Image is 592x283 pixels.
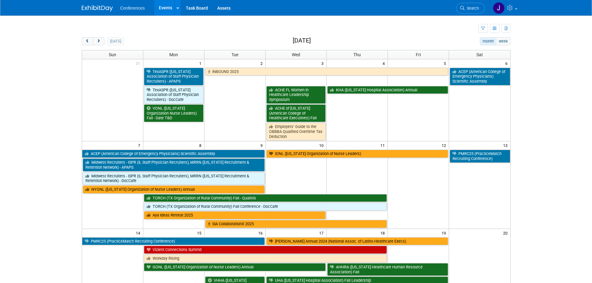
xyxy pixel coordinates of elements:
[380,229,388,237] span: 18
[144,203,387,211] a: TORCH (TX Organization of Rural Community) Fall Conference - DocCafe
[441,141,449,149] span: 12
[258,229,265,237] span: 16
[196,229,204,237] span: 15
[496,37,510,45] button: week
[144,254,387,262] a: Workday Rising
[456,3,485,14] a: Search
[107,37,124,45] button: [DATE]
[144,68,204,85] a: TexASPR ([US_STATE] Association of Staff Physician Recruiters) - APAPS
[293,37,311,44] h2: [DATE]
[83,172,265,185] a: Midwest Recruiters - ISPR (IL Staff Physician Recruiters), MRRN ([US_STATE] Recruitment & Retenti...
[503,141,510,149] span: 13
[327,86,448,94] a: KHA ([US_STATE] Hospital Association) Annual
[476,52,483,57] span: Sat
[144,246,387,254] a: Vizient Connections Summit
[450,68,510,85] a: ACEP (American College of Emergency Physicians) Scientific Assembly
[199,59,204,67] span: 1
[232,52,238,57] span: Tue
[321,59,326,67] span: 3
[266,150,448,158] a: IONL ([US_STATE] Organization of Nurse Leaders)
[480,37,496,45] button: month
[465,6,479,11] span: Search
[380,141,388,149] span: 11
[93,37,104,45] button: next
[135,229,143,237] span: 14
[109,52,116,57] span: Sun
[144,104,204,122] a: VONL ([US_STATE] Organization Nurse Leaders) Fall - Date TBD
[144,194,387,202] a: TORCH (TX Organization of Rural Community) Fall - Qualivis
[450,150,510,162] a: PMRC25 (PracticeMatch Recruiting Conference)
[82,37,93,45] button: prev
[441,229,449,237] span: 19
[144,263,326,271] a: GONL ([US_STATE] Organization of Nurse Leaders) Annual
[493,2,505,14] img: Jenny Clavero
[266,86,326,104] a: ACHE FL Women in Healthcare Leadership Symposium
[353,52,361,57] span: Thu
[82,237,265,245] a: PMRC25 (PracticeMatch Recruiting Conference)
[319,141,326,149] span: 10
[327,263,448,276] a: AHHRA ([US_STATE] Healthcare Human Resource Association) Fall
[137,141,143,149] span: 7
[205,220,387,228] a: SIA CollaborationX 2025
[503,229,510,237] span: 20
[120,6,145,11] span: Conferences
[443,59,449,67] span: 5
[260,141,265,149] span: 9
[199,141,204,149] span: 8
[505,59,510,67] span: 6
[260,59,265,67] span: 2
[266,237,448,245] a: [PERSON_NAME] Annual 2024 (National Assoc. of Latino Healthcare Execs)
[266,123,326,140] a: Employers’ Guide to the OBBBA Qualified Overtime Tax Deduction
[266,104,326,122] a: ACHE of [US_STATE] (American College of Healthcare Executives) Fall
[83,158,265,171] a: Midwest Recruiters - ISPR (IL Staff Physician Recruiters), MRRN ([US_STATE] Recruitment & Retenti...
[416,52,421,57] span: Fri
[83,185,265,194] a: NYONL ([US_STATE] Organization of Nurse Leaders) Annual
[205,68,448,76] a: INBOUND 2025
[319,229,326,237] span: 17
[169,52,178,57] span: Mon
[144,86,204,104] a: TexASPR ([US_STATE] Association of Staff Physician Recruiters) - DocCafe
[382,59,388,67] span: 4
[144,211,326,219] a: Aya Ideas Retreat 2025
[292,52,300,57] span: Wed
[135,59,143,67] span: 31
[82,5,113,11] img: ExhibitDay
[82,150,265,158] a: ACEP (American College of Emergency Physicians) Scientific Assembly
